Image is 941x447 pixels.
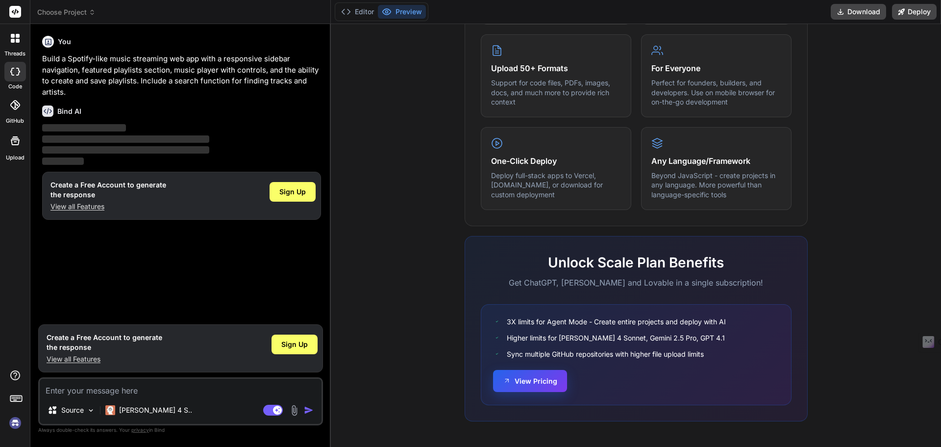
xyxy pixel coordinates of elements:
[279,187,306,197] span: Sign Up
[57,106,81,116] h6: Bind AI
[507,316,726,327] span: 3X limits for Agent Mode - Create entire projects and deploy with AI
[491,78,621,107] p: Support for code files, PDFs, images, docs, and much more to provide rich context
[58,37,71,47] h6: You
[119,405,192,415] p: [PERSON_NAME] 4 S..
[651,171,781,200] p: Beyond JavaScript - create projects in any language. More powerful than language-specific tools
[87,406,95,415] img: Pick Models
[37,7,96,17] span: Choose Project
[42,146,209,154] span: ‌
[47,333,162,352] h1: Create a Free Account to generate the response
[42,135,209,143] span: ‌
[651,155,781,167] h4: Any Language/Framework
[491,155,621,167] h4: One-Click Deploy
[831,4,886,20] button: Download
[38,425,323,435] p: Always double-check its answers. Your in Bind
[50,180,166,200] h1: Create a Free Account to generate the response
[6,154,25,162] label: Upload
[50,202,166,211] p: View all Features
[507,349,704,359] span: Sync multiple GitHub repositories with higher file upload limits
[7,415,24,431] img: signin
[651,78,781,107] p: Perfect for founders, builders, and developers. Use on mobile browser for on-the-go development
[105,405,115,415] img: Claude 4 Sonnet
[4,50,25,58] label: threads
[493,370,567,392] button: View Pricing
[131,427,149,433] span: privacy
[42,158,84,165] span: ‌
[507,333,725,343] span: Higher limits for [PERSON_NAME] 4 Sonnet, Gemini 2.5 Pro, GPT 4.1
[6,117,24,125] label: GitHub
[289,405,300,416] img: attachment
[491,62,621,74] h4: Upload 50+ Formats
[61,405,84,415] p: Source
[651,62,781,74] h4: For Everyone
[378,5,426,19] button: Preview
[892,4,937,20] button: Deploy
[304,405,314,415] img: icon
[42,53,321,98] p: Build a Spotify-like music streaming web app with a responsive sidebar navigation, featured playl...
[337,5,378,19] button: Editor
[481,277,792,289] p: Get ChatGPT, [PERSON_NAME] and Lovable in a single subscription!
[47,354,162,364] p: View all Features
[281,340,308,349] span: Sign Up
[42,124,126,131] span: ‌
[481,252,792,273] h2: Unlock Scale Plan Benefits
[491,171,621,200] p: Deploy full-stack apps to Vercel, [DOMAIN_NAME], or download for custom deployment
[8,82,22,91] label: code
